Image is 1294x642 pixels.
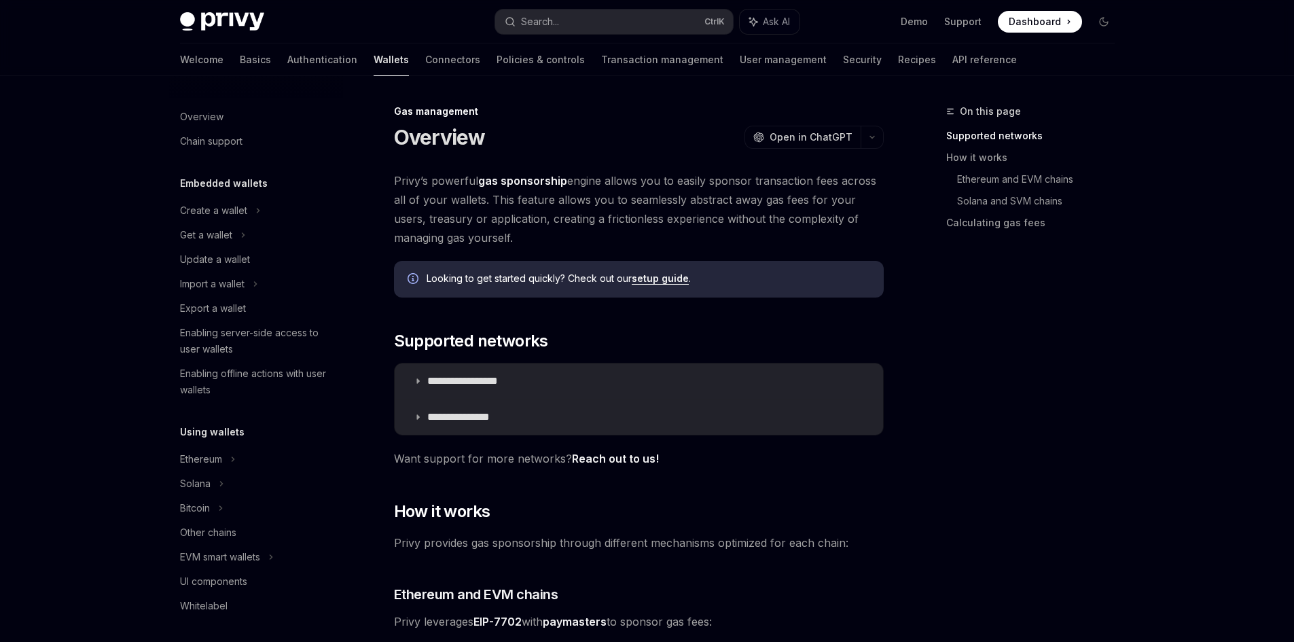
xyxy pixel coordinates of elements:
a: Transaction management [601,43,723,76]
a: Enabling server-side access to user wallets [169,321,343,361]
h1: Overview [394,125,486,149]
span: Ctrl K [704,16,725,27]
button: Toggle dark mode [1093,11,1115,33]
div: Enabling offline actions with user wallets [180,365,335,398]
a: Policies & controls [497,43,585,76]
div: Ethereum [180,451,222,467]
a: Reach out to us! [572,452,659,466]
span: How it works [394,501,490,522]
span: On this page [960,103,1021,120]
div: Other chains [180,524,236,541]
a: How it works [946,147,1126,168]
div: Search... [521,14,559,30]
div: Enabling server-side access to user wallets [180,325,335,357]
a: Wallets [374,43,409,76]
a: Recipes [898,43,936,76]
strong: paymasters [543,615,607,628]
a: Overview [169,105,343,129]
h5: Embedded wallets [180,175,268,192]
a: Export a wallet [169,296,343,321]
div: Solana [180,476,211,492]
div: Get a wallet [180,227,232,243]
div: Export a wallet [180,300,246,317]
span: Privy provides gas sponsorship through different mechanisms optimized for each chain: [394,533,884,552]
a: UI components [169,569,343,594]
img: dark logo [180,12,264,31]
h5: Using wallets [180,424,245,440]
div: Update a wallet [180,251,250,268]
div: UI components [180,573,247,590]
span: Open in ChatGPT [770,130,852,144]
a: Enabling offline actions with user wallets [169,361,343,402]
a: Update a wallet [169,247,343,272]
a: EIP-7702 [473,615,522,629]
span: Supported networks [394,330,548,352]
a: Whitelabel [169,594,343,618]
a: Authentication [287,43,357,76]
div: Import a wallet [180,276,245,292]
a: Support [944,15,982,29]
span: Ethereum and EVM chains [394,585,558,604]
strong: gas sponsorship [478,174,567,188]
a: setup guide [632,272,689,285]
a: Welcome [180,43,223,76]
a: Ethereum and EVM chains [957,168,1126,190]
button: Ask AI [740,10,799,34]
div: Overview [180,109,223,125]
a: Connectors [425,43,480,76]
a: Basics [240,43,271,76]
div: Chain support [180,133,242,149]
div: Bitcoin [180,500,210,516]
a: Supported networks [946,125,1126,147]
span: Ask AI [763,15,790,29]
a: Dashboard [998,11,1082,33]
button: Open in ChatGPT [744,126,861,149]
span: Privy’s powerful engine allows you to easily sponsor transaction fees across all of your wallets.... [394,171,884,247]
a: User management [740,43,827,76]
a: Other chains [169,520,343,545]
a: API reference [952,43,1017,76]
div: Gas management [394,105,884,118]
div: Whitelabel [180,598,228,614]
a: Chain support [169,129,343,154]
a: Security [843,43,882,76]
svg: Info [408,273,421,287]
a: Calculating gas fees [946,212,1126,234]
span: Dashboard [1009,15,1061,29]
span: Looking to get started quickly? Check out our . [427,272,870,285]
a: Demo [901,15,928,29]
div: Create a wallet [180,202,247,219]
span: Privy leverages with to sponsor gas fees: [394,612,884,631]
span: Want support for more networks? [394,449,884,468]
a: Solana and SVM chains [957,190,1126,212]
button: Search...CtrlK [495,10,733,34]
div: EVM smart wallets [180,549,260,565]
